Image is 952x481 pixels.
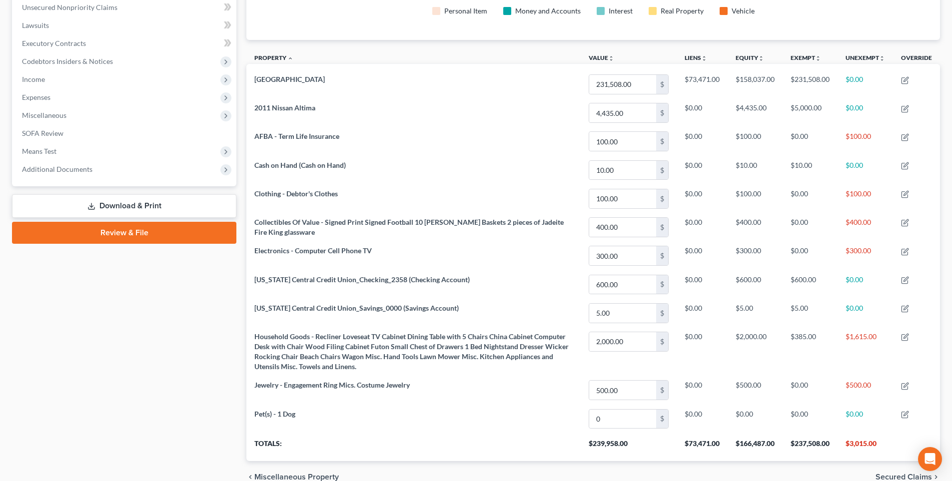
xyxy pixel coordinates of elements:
a: Review & File [12,222,236,244]
i: chevron_right [932,473,940,481]
button: Secured Claims chevron_right [876,473,940,481]
div: $ [656,75,668,94]
input: 0.00 [589,189,656,208]
a: Exemptunfold_more [791,54,821,61]
input: 0.00 [589,246,656,265]
td: $0.00 [677,99,728,127]
td: $5.00 [783,299,838,327]
i: chevron_left [246,473,254,481]
i: expand_less [287,55,293,61]
td: $500.00 [728,376,783,405]
div: Personal Item [444,6,487,16]
td: $0.00 [838,99,893,127]
td: $231,508.00 [783,70,838,98]
td: $0.00 [783,213,838,241]
div: $ [656,218,668,237]
input: 0.00 [589,332,656,351]
div: Open Intercom Messenger [918,447,942,471]
span: Income [22,75,45,83]
td: $600.00 [783,270,838,299]
td: $0.00 [783,184,838,213]
div: $ [656,189,668,208]
th: $166,487.00 [728,433,783,461]
span: Household Goods - Recliner Loveseat TV Cabinet Dining Table with 5 Chairs China Cabinet Computer ... [254,332,569,371]
td: $2,000.00 [728,327,783,376]
td: $0.00 [677,405,728,433]
th: $237,508.00 [783,433,838,461]
div: $ [656,161,668,180]
input: 0.00 [589,75,656,94]
div: $ [656,410,668,429]
span: Clothing - Debtor's Clothes [254,189,338,198]
th: Override [893,48,940,70]
span: Collectibles Of Value - Signed Print Signed Football 10 [PERSON_NAME] Baskets 2 pieces of Jadeite... [254,218,564,236]
div: $ [656,304,668,323]
td: $0.00 [677,127,728,156]
td: $100.00 [728,127,783,156]
td: $0.00 [783,242,838,270]
td: $0.00 [783,405,838,433]
a: Liensunfold_more [685,54,707,61]
td: $0.00 [677,242,728,270]
span: AFBA - Term Life Insurance [254,132,339,140]
div: $ [656,132,668,151]
span: SOFA Review [22,129,63,137]
i: unfold_more [758,55,764,61]
input: 0.00 [589,132,656,151]
th: Totals: [246,433,581,461]
span: [US_STATE] Central Credit Union_Savings_0000 (Savings Account) [254,304,459,312]
td: $385.00 [783,327,838,376]
td: $600.00 [728,270,783,299]
td: $0.00 [677,299,728,327]
a: Lawsuits [14,16,236,34]
td: $300.00 [838,242,893,270]
td: $0.00 [728,405,783,433]
button: chevron_left Miscellaneous Property [246,473,339,481]
td: $0.00 [838,405,893,433]
input: 0.00 [589,103,656,122]
a: Download & Print [12,194,236,218]
input: 0.00 [589,304,656,323]
div: Vehicle [732,6,755,16]
td: $0.00 [838,270,893,299]
span: Cash on Hand (Cash on Hand) [254,161,346,169]
td: $0.00 [838,70,893,98]
span: Secured Claims [876,473,932,481]
td: $0.00 [677,156,728,184]
td: $400.00 [728,213,783,241]
td: $10.00 [728,156,783,184]
span: 2011 Nissan Altima [254,103,315,112]
a: SOFA Review [14,124,236,142]
td: $5,000.00 [783,99,838,127]
span: Expenses [22,93,50,101]
div: $ [656,275,668,294]
input: 0.00 [589,410,656,429]
span: Miscellaneous [22,111,66,119]
input: 0.00 [589,381,656,400]
div: Interest [609,6,633,16]
a: Valueunfold_more [589,54,614,61]
span: Unsecured Nonpriority Claims [22,3,117,11]
td: $73,471.00 [677,70,728,98]
td: $100.00 [838,184,893,213]
td: $10.00 [783,156,838,184]
span: [US_STATE] Central Credit Union_Checking_2358 (Checking Account) [254,275,470,284]
td: $158,037.00 [728,70,783,98]
td: $0.00 [677,184,728,213]
td: $500.00 [838,376,893,405]
td: $0.00 [677,270,728,299]
span: Pet(s) - 1 Dog [254,410,295,418]
span: Codebtors Insiders & Notices [22,57,113,65]
i: unfold_more [608,55,614,61]
th: $239,958.00 [581,433,677,461]
input: 0.00 [589,161,656,180]
td: $1,615.00 [838,327,893,376]
td: $300.00 [728,242,783,270]
td: $0.00 [783,376,838,405]
a: Unexemptunfold_more [846,54,885,61]
span: Lawsuits [22,21,49,29]
td: $0.00 [677,327,728,376]
td: $0.00 [677,213,728,241]
input: 0.00 [589,218,656,237]
div: $ [656,246,668,265]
